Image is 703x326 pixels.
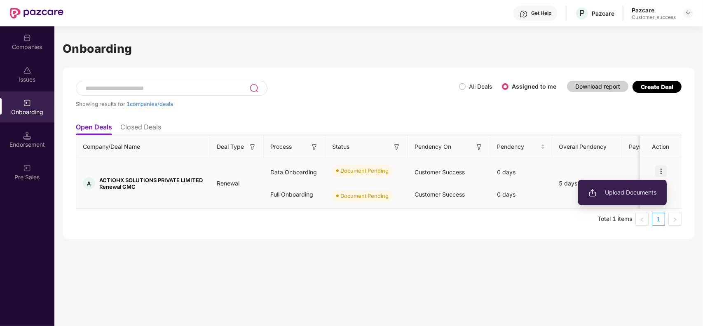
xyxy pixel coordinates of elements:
div: Pazcare [592,9,614,17]
img: svg+xml;base64,PHN2ZyB3aWR0aD0iMTYiIGhlaWdodD0iMTYiIHZpZXdCb3g9IjAgMCAxNiAxNiIgZmlsbD0ibm9uZSIgeG... [475,143,483,151]
span: Payment Done [629,142,671,151]
img: svg+xml;base64,PHN2ZyBpZD0iRHJvcGRvd24tMzJ4MzIiIHhtbG5zPSJodHRwOi8vd3d3LnczLm9yZy8yMDAwL3N2ZyIgd2... [685,10,691,16]
div: A [83,177,95,190]
th: Company/Deal Name [76,136,210,158]
div: Customer_success [632,14,676,21]
span: right [673,217,677,222]
th: Action [640,136,682,158]
div: Document Pending [340,192,389,200]
span: Pendency [497,142,539,151]
li: Previous Page [635,213,649,226]
img: svg+xml;base64,PHN2ZyB3aWR0aD0iMjQiIGhlaWdodD0iMjUiIHZpZXdCb3g9IjAgMCAyNCAyNSIgZmlsbD0ibm9uZSIgeG... [249,83,259,93]
img: svg+xml;base64,PHN2ZyB3aWR0aD0iMjAiIGhlaWdodD0iMjAiIHZpZXdCb3g9IjAgMCAyMCAyMCIgZmlsbD0ibm9uZSIgeG... [23,164,31,172]
button: Download report [567,81,628,92]
img: svg+xml;base64,PHN2ZyBpZD0iSXNzdWVzX2Rpc2FibGVkIiB4bWxucz0iaHR0cDovL3d3dy53My5vcmcvMjAwMC9zdmciIH... [23,66,31,75]
span: Deal Type [217,142,244,151]
div: Data Onboarding [264,161,326,183]
span: 1 companies/deals [127,101,173,107]
th: Pendency [490,136,552,158]
img: icon [655,165,667,177]
button: left [635,213,649,226]
div: Get Help [531,10,551,16]
li: 1 [652,213,665,226]
span: Pendency On [415,142,451,151]
li: Open Deals [76,123,112,135]
span: Upload Documents [588,188,656,197]
h1: Onboarding [63,40,695,58]
span: left [640,217,644,222]
img: svg+xml;base64,PHN2ZyB3aWR0aD0iMTYiIGhlaWdodD0iMTYiIHZpZXdCb3g9IjAgMCAxNiAxNiIgZmlsbD0ibm9uZSIgeG... [393,143,401,151]
img: svg+xml;base64,PHN2ZyB3aWR0aD0iMjAiIGhlaWdodD0iMjAiIHZpZXdCb3g9IjAgMCAyMCAyMCIgZmlsbD0ibm9uZSIgeG... [23,99,31,107]
div: Document Pending [340,167,389,175]
img: svg+xml;base64,PHN2ZyBpZD0iSGVscC0zMngzMiIgeG1sbnM9Imh0dHA6Ly93d3cudzMub3JnLzIwMDAvc3ZnIiB3aWR0aD... [520,10,528,18]
a: 1 [652,213,665,225]
label: Assigned to me [512,83,556,90]
th: Overall Pendency [552,136,622,158]
span: P [579,8,585,18]
img: svg+xml;base64,PHN2ZyB3aWR0aD0iMTYiIGhlaWdodD0iMTYiIHZpZXdCb3g9IjAgMCAxNiAxNiIgZmlsbD0ibm9uZSIgeG... [248,143,257,151]
div: Pazcare [632,6,676,14]
img: New Pazcare Logo [10,8,63,19]
span: Renewal [210,180,246,187]
span: Customer Success [415,191,465,198]
img: svg+xml;base64,PHN2ZyB3aWR0aD0iMTQuNSIgaGVpZ2h0PSIxNC41IiB2aWV3Qm94PSIwIDAgMTYgMTYiIGZpbGw9Im5vbm... [23,131,31,140]
div: Create Deal [641,83,673,90]
span: Customer Success [415,169,465,176]
label: All Deals [469,83,492,90]
span: Process [270,142,292,151]
div: 5 days [552,179,622,188]
div: 0 days [490,183,552,206]
img: svg+xml;base64,PHN2ZyB3aWR0aD0iMTYiIGhlaWdodD0iMTYiIHZpZXdCb3g9IjAgMCAxNiAxNiIgZmlsbD0ibm9uZSIgeG... [310,143,319,151]
li: Next Page [668,213,682,226]
span: Status [332,142,349,151]
li: Closed Deals [120,123,161,135]
div: 0 days [490,161,552,183]
div: Showing results for [76,101,459,107]
img: svg+xml;base64,PHN2ZyBpZD0iQ29tcGFuaWVzIiB4bWxucz0iaHR0cDovL3d3dy53My5vcmcvMjAwMC9zdmciIHdpZHRoPS... [23,34,31,42]
button: right [668,213,682,226]
span: ACTIOHX SOLUTIONS PRIVATE LIMITED Renewal GMC [99,177,204,190]
img: svg+xml;base64,PHN2ZyB3aWR0aD0iMjAiIGhlaWdodD0iMjAiIHZpZXdCb3g9IjAgMCAyMCAyMCIgZmlsbD0ibm9uZSIgeG... [588,189,597,197]
th: Payment Done [622,136,684,158]
div: Full Onboarding [264,183,326,206]
li: Total 1 items [598,213,632,226]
